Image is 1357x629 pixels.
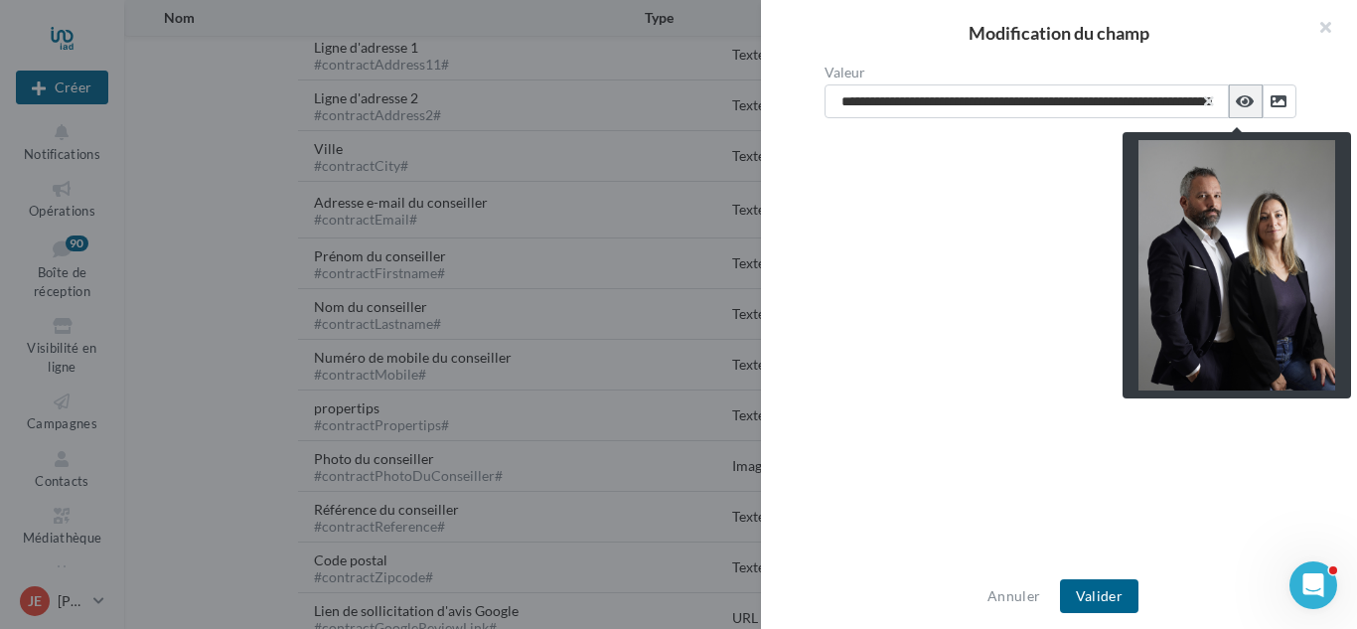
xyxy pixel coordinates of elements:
[793,24,1325,42] h2: Modification du champ
[980,584,1048,608] button: Annuler
[1289,561,1337,609] iframe: Intercom live chat
[825,66,1309,79] label: Valeur
[1138,140,1335,391] img: 011_ok_-_Copie1.jpg
[1060,579,1138,613] button: Valider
